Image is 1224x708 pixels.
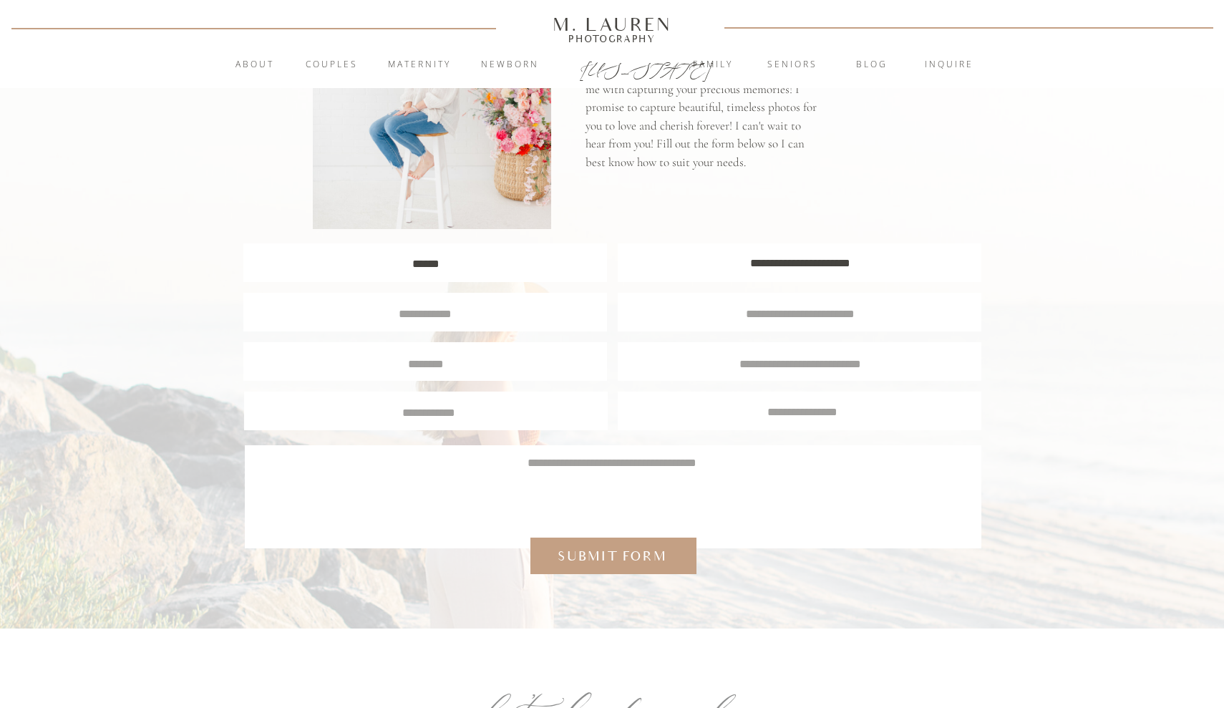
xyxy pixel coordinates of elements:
[471,58,548,72] a: Newborn
[586,19,820,58] p: let's stay in touch
[510,16,714,32] a: M. Lauren
[754,58,831,72] a: Seniors
[674,58,752,72] a: Family
[580,59,645,76] a: [US_STATE]
[293,58,370,72] a: Couples
[586,62,821,183] p: I'm so excited that you are considering to trust me with capturing your precious memories! I prom...
[227,58,282,72] a: About
[910,58,988,72] a: inquire
[833,58,910,72] a: blog
[551,547,674,566] a: Submit form
[381,58,458,72] a: Maternity
[546,35,678,42] a: Photography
